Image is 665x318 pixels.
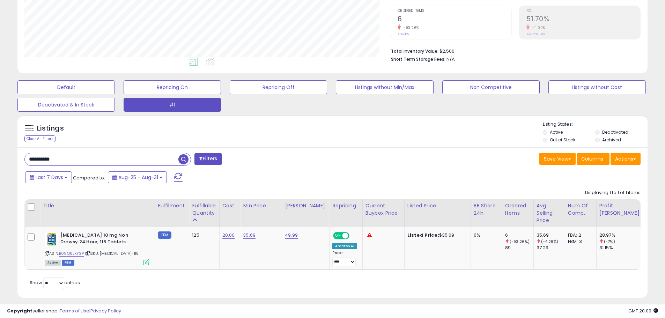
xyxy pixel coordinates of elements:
div: Preset: [332,251,357,266]
span: OFF [348,233,360,239]
div: Repricing [332,202,359,209]
div: 0% [474,232,497,238]
button: Columns [577,153,609,165]
button: Deactivated & In Stock [17,98,115,112]
small: (-4.29%) [541,239,558,244]
button: Repricing On [124,80,221,94]
div: Clear All Filters [24,135,56,142]
div: Cost [222,202,237,209]
label: Deactivated [602,129,628,135]
b: Total Inventory Value: [391,48,438,54]
li: $2,500 [391,46,635,55]
small: (-93.26%) [510,239,530,244]
div: Min Price [243,202,279,209]
span: ON [334,233,343,239]
b: Listed Price: [407,232,439,238]
button: Default [17,80,115,94]
small: -11.00% [530,25,546,30]
div: Displaying 1 to 1 of 1 items [585,190,641,196]
span: ROI [526,9,640,13]
div: FBM: 3 [568,238,591,245]
label: Active [550,129,563,135]
label: Out of Stock [550,137,575,143]
span: N/A [446,56,455,62]
label: Archived [602,137,621,143]
b: Short Term Storage Fees: [391,56,445,62]
div: 31.15% [599,245,644,251]
button: Actions [611,153,641,165]
button: Last 7 Days [25,171,72,183]
small: Prev: 89 [398,32,409,36]
div: $35.69 [407,232,465,238]
div: FBA: 2 [568,232,591,238]
div: 28.97% [599,232,644,238]
span: Compared to: [73,175,105,181]
div: Current Buybox Price [365,202,401,217]
div: Avg Selling Price [537,202,562,224]
b: [MEDICAL_DATA] 10 mg Non Drowsy 24 Hour, 115 Tablets [60,232,145,247]
div: Profit [PERSON_NAME] [599,202,641,217]
a: B09Q6JXY3P [59,251,84,257]
div: 89 [505,245,533,251]
span: Show: entries [30,279,80,286]
div: ASIN: [45,232,149,265]
div: Listed Price [407,202,468,209]
div: Title [43,202,152,209]
a: Terms of Use [60,308,89,314]
small: FBM [158,231,171,239]
div: 125 [192,232,214,238]
span: FBM [62,260,74,266]
button: Aug-25 - Aug-31 [108,171,167,183]
button: Non Competitive [442,80,540,94]
p: Listing States: [543,121,648,128]
h2: 6 [398,15,511,24]
div: 6 [505,232,533,238]
span: Columns [581,155,603,162]
button: Listings without Min/Max [336,80,433,94]
div: BB Share 24h. [474,202,499,217]
div: [PERSON_NAME] [285,202,326,209]
button: #1 [124,98,221,112]
span: Ordered Items [398,9,511,13]
div: Amazon AI [332,243,357,249]
div: Ordered Items [505,202,531,217]
span: | SKU: [MEDICAL_DATA]-115 [85,251,139,256]
div: Fulfillment [158,202,186,209]
button: Repricing Off [230,80,327,94]
button: Listings without Cost [548,80,646,94]
h2: 51.70% [526,15,640,24]
h5: Listings [37,124,64,133]
div: 35.69 [537,232,565,238]
span: Last 7 Days [36,174,63,181]
div: seller snap | | [7,308,121,315]
img: 41TsMIUuIKL._SL40_.jpg [45,232,59,246]
span: 2025-09-8 20:09 GMT [628,308,658,314]
a: 49.99 [285,232,298,239]
a: 20.00 [222,232,235,239]
div: 37.29 [537,245,565,251]
span: Aug-25 - Aug-31 [118,174,158,181]
small: Prev: 58.09% [526,32,545,36]
small: (-7%) [604,239,615,244]
div: Num of Comp. [568,202,593,217]
span: All listings currently available for purchase on Amazon [45,260,61,266]
a: 35.69 [243,232,256,239]
strong: Copyright [7,308,32,314]
button: Save View [539,153,576,165]
div: Fulfillable Quantity [192,202,216,217]
small: -93.26% [401,25,419,30]
button: Filters [194,153,222,165]
a: Privacy Policy [90,308,121,314]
